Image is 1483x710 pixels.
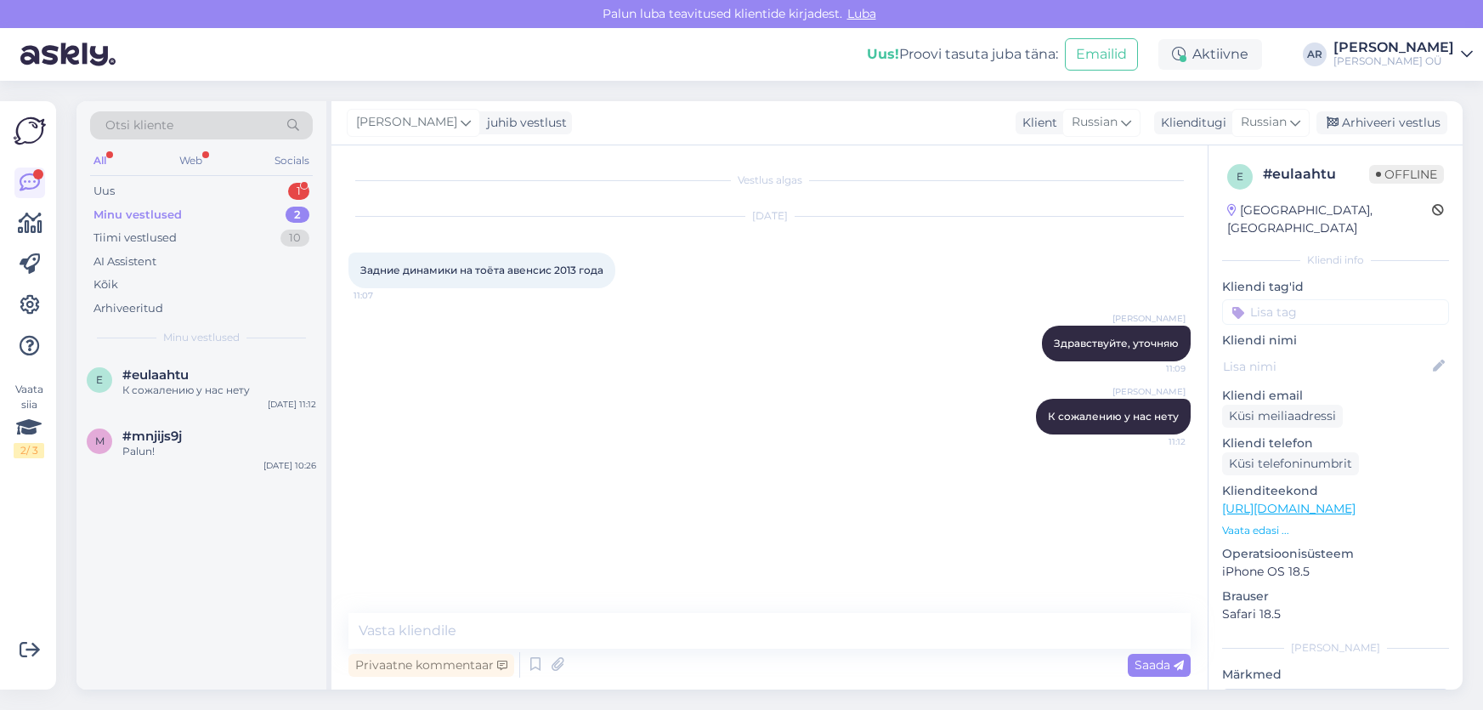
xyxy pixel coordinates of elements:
div: All [90,150,110,172]
p: Klienditeekond [1222,482,1449,500]
span: 11:07 [354,289,417,302]
span: Otsi kliente [105,116,173,134]
div: [GEOGRAPHIC_DATA], [GEOGRAPHIC_DATA] [1227,202,1432,237]
a: [PERSON_NAME][PERSON_NAME] OÜ [1333,41,1473,68]
div: Küsi meiliaadressi [1222,405,1343,428]
span: [PERSON_NAME] [1112,385,1186,398]
span: Задние динамики на тоёта авенсис 2013 года [360,264,603,276]
span: Saada [1135,657,1184,673]
div: [DATE] 11:12 [268,398,316,411]
b: Uus! [867,46,899,62]
span: #mnjijs9j [122,429,182,444]
div: Tiimi vestlused [93,230,177,247]
div: Klienditugi [1154,114,1226,132]
div: Vaata siia [14,382,44,458]
p: Kliendi nimi [1222,332,1449,349]
span: [PERSON_NAME] [1112,312,1186,325]
input: Lisa tag [1222,299,1449,325]
div: Uus [93,183,115,200]
div: Minu vestlused [93,207,182,224]
div: [PERSON_NAME] OÜ [1333,54,1454,68]
div: [DATE] 10:26 [263,459,316,472]
div: К сожалению у нас нету [122,383,316,398]
input: Lisa nimi [1223,357,1429,376]
span: К сожалению у нас нету [1048,410,1179,423]
div: Kõik [93,276,118,293]
div: # eulaahtu [1263,164,1369,185]
div: 2 / 3 [14,443,44,458]
span: Russian [1072,113,1118,132]
div: [DATE] [348,208,1191,224]
span: Offline [1369,165,1444,184]
button: Emailid [1065,38,1138,71]
div: Aktiivne [1158,39,1262,70]
span: #eulaahtu [122,367,189,383]
p: Kliendi tag'id [1222,278,1449,296]
p: Safari 18.5 [1222,605,1449,623]
p: Märkmed [1222,666,1449,684]
div: Privaatne kommentaar [348,654,514,677]
div: [PERSON_NAME] [1333,41,1454,54]
div: Arhiveeritud [93,300,163,317]
span: Luba [842,6,881,21]
div: juhib vestlust [480,114,567,132]
div: Kliendi info [1222,253,1449,268]
p: iPhone OS 18.5 [1222,563,1449,581]
div: Vestlus algas [348,173,1191,188]
div: AR [1303,43,1327,66]
a: [URL][DOMAIN_NAME] [1222,501,1356,516]
span: Здравствуйте, уточняю [1054,337,1179,349]
p: Operatsioonisüsteem [1222,545,1449,563]
span: 11:12 [1122,435,1186,448]
div: 2 [286,207,309,224]
div: [PERSON_NAME] [1222,640,1449,656]
div: Küsi telefoninumbrit [1222,452,1359,475]
p: Kliendi email [1222,387,1449,405]
div: Klient [1016,114,1057,132]
div: AI Assistent [93,253,156,270]
div: Arhiveeri vestlus [1316,111,1447,134]
span: e [96,373,103,386]
div: Palun! [122,444,316,459]
p: Vaata edasi ... [1222,523,1449,538]
span: m [95,435,105,447]
div: 1 [288,183,309,200]
span: e [1237,170,1243,183]
div: Socials [271,150,313,172]
div: Web [176,150,206,172]
div: Proovi tasuta juba täna: [867,44,1058,65]
p: Brauser [1222,588,1449,605]
span: Minu vestlused [163,330,240,345]
img: Askly Logo [14,115,46,147]
div: 10 [280,230,309,247]
p: Kliendi telefon [1222,435,1449,452]
span: 11:09 [1122,362,1186,375]
span: Russian [1241,113,1287,132]
span: [PERSON_NAME] [356,113,457,132]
